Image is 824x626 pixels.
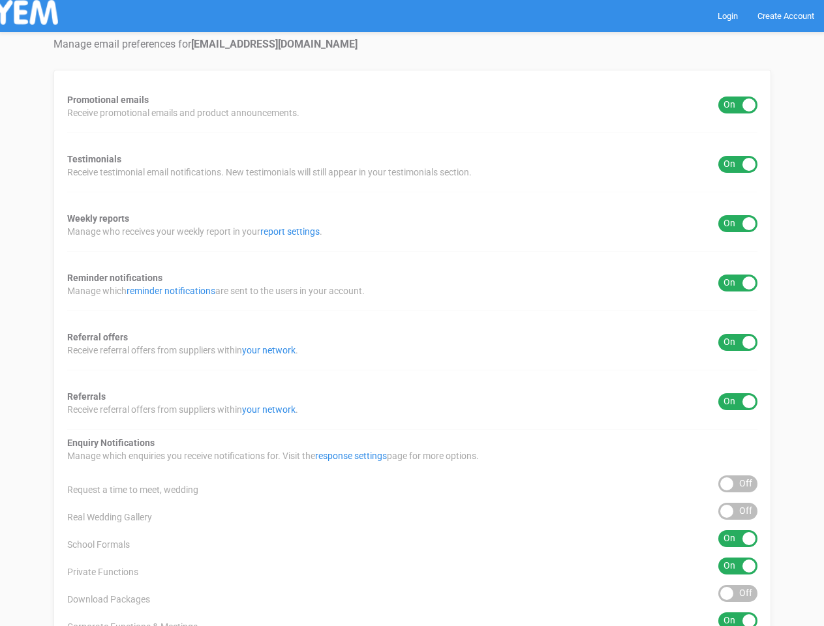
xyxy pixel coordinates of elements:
[67,538,130,551] span: School Formals
[315,451,387,461] a: response settings
[67,154,121,164] strong: Testimonials
[127,286,215,296] a: reminder notifications
[67,106,299,119] span: Receive promotional emails and product announcements.
[260,226,320,237] a: report settings
[67,213,129,224] strong: Weekly reports
[67,438,155,448] strong: Enquiry Notifications
[67,449,479,462] span: Manage which enquiries you receive notifications for. Visit the page for more options.
[67,511,152,524] span: Real Wedding Gallery
[67,483,198,496] span: Request a time to meet, wedding
[67,565,138,578] span: Private Functions
[67,344,298,357] span: Receive referral offers from suppliers within .
[67,166,472,179] span: Receive testimonial email notifications. New testimonials will still appear in your testimonials ...
[242,345,296,355] a: your network
[242,404,296,415] a: your network
[67,95,149,105] strong: Promotional emails
[191,38,358,50] strong: [EMAIL_ADDRESS][DOMAIN_NAME]
[67,403,298,416] span: Receive referral offers from suppliers within .
[67,225,322,238] span: Manage who receives your weekly report in your .
[67,284,365,297] span: Manage which are sent to the users in your account.
[67,593,150,606] span: Download Packages
[53,38,771,50] h4: Manage email preferences for
[67,332,128,342] strong: Referral offers
[67,273,162,283] strong: Reminder notifications
[67,391,106,402] strong: Referrals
